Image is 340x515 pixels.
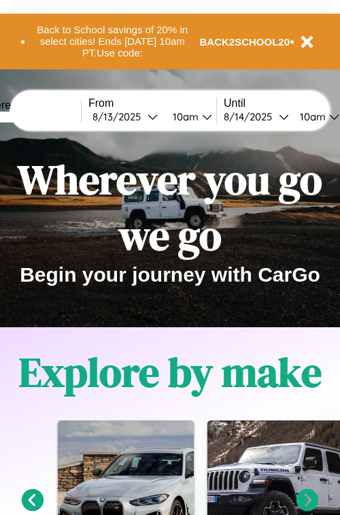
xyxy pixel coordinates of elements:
label: From [88,97,216,110]
div: 8 / 13 / 2025 [92,110,148,123]
div: 10am [166,110,202,123]
div: 10am [293,110,329,123]
h1: Explore by make [19,344,322,400]
b: BACK2SCHOOL20 [200,36,290,48]
div: 8 / 14 / 2025 [224,110,279,123]
button: 8/13/2025 [88,110,162,124]
button: Back to School savings of 20% in select cities! Ends [DATE] 10am PT.Use code: [25,20,200,63]
button: 10am [162,110,216,124]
